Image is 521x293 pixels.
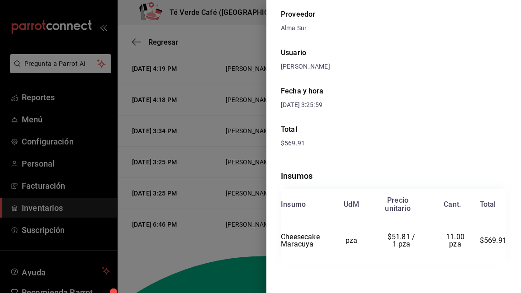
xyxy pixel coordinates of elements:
[480,236,507,245] span: $569.91
[281,47,507,58] div: Usuario
[281,23,507,33] div: Alma Sur
[281,220,331,261] td: Cheesecake Maracuya
[281,200,306,209] div: Insumo
[281,100,394,110] div: [DATE] 3:25:59
[388,233,417,248] span: $51.81 / 1 pza
[281,170,507,182] div: Insumos
[480,200,496,209] div: Total
[281,124,507,135] div: Total
[281,62,507,71] div: [PERSON_NAME]
[446,233,466,248] span: 11.00 pza
[281,140,305,147] span: $569.91
[281,9,507,20] div: Proveedor
[385,196,410,213] div: Precio unitario
[281,86,394,97] div: Fecha y hora
[444,200,461,209] div: Cant.
[331,220,372,261] td: pza
[344,200,359,209] div: UdM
